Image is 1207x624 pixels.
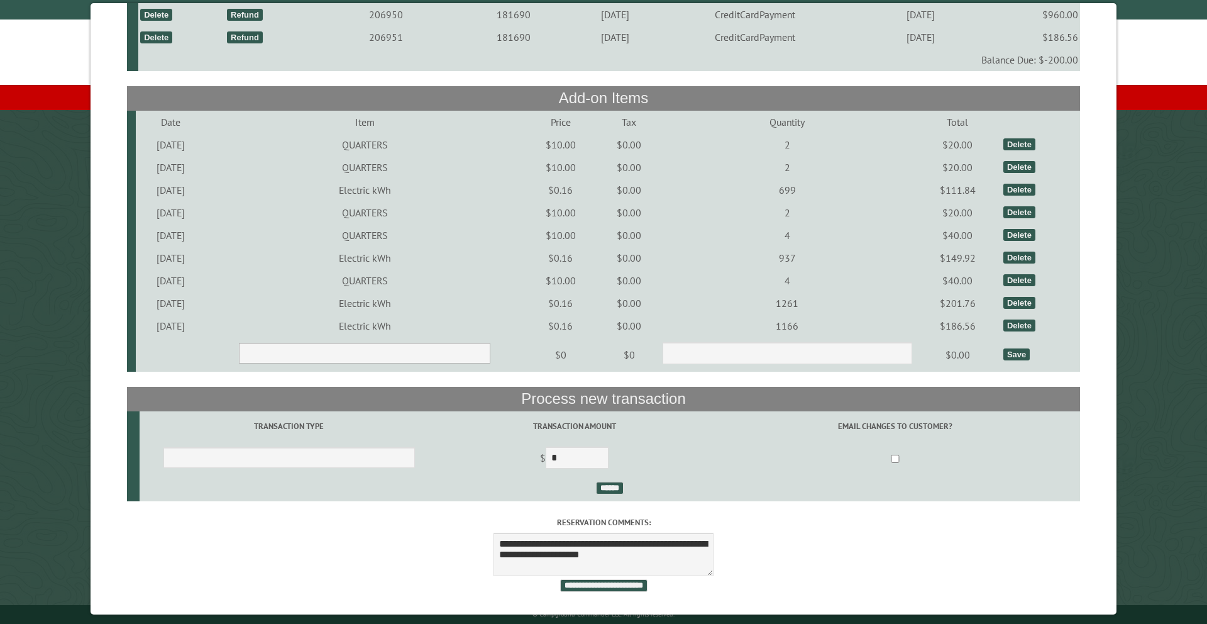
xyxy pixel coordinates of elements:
[598,111,660,133] td: Tax
[523,201,598,224] td: $10.00
[523,337,598,372] td: $0
[532,610,675,618] small: © Campground Commander LLC. All rights reserved.
[523,269,598,292] td: $10.00
[140,9,172,21] div: Delete
[914,111,1001,133] td: Total
[857,3,984,26] td: [DATE]
[598,269,660,292] td: $0.00
[136,247,206,269] td: [DATE]
[1003,229,1035,241] div: Delete
[523,111,598,133] td: Price
[206,269,523,292] td: QUARTERS
[598,292,660,315] td: $0.00
[136,292,206,315] td: [DATE]
[598,156,660,179] td: $0.00
[598,179,660,201] td: $0.00
[523,292,598,315] td: $0.16
[206,201,523,224] td: QUARTERS
[598,315,660,337] td: $0.00
[984,3,1080,26] td: $960.00
[441,420,708,432] label: Transaction Amount
[136,156,206,179] td: [DATE]
[206,247,523,269] td: Electric kWh
[914,224,1001,247] td: $40.00
[136,111,206,133] td: Date
[576,3,653,26] td: [DATE]
[1003,138,1035,150] div: Delete
[206,133,523,156] td: QUARTERS
[914,337,1001,372] td: $0.00
[127,387,1081,411] th: Process new transaction
[127,86,1081,110] th: Add-on Items
[523,224,598,247] td: $10.00
[136,224,206,247] td: [DATE]
[1003,161,1035,173] div: Delete
[1003,297,1035,309] div: Delete
[1003,252,1035,264] div: Delete
[660,179,914,201] td: 699
[914,156,1001,179] td: $20.00
[206,156,523,179] td: QUARTERS
[439,442,710,477] td: $
[523,315,598,337] td: $0.16
[660,292,914,315] td: 1261
[523,156,598,179] td: $10.00
[598,224,660,247] td: $0.00
[712,420,1078,432] label: Email changes to customer?
[914,201,1001,224] td: $20.00
[654,26,857,48] td: CreditCardPayment
[660,111,914,133] td: Quantity
[523,179,598,201] td: $0.16
[660,247,914,269] td: 937
[136,133,206,156] td: [DATE]
[140,31,172,43] div: Delete
[1003,320,1035,331] div: Delete
[857,26,984,48] td: [DATE]
[127,516,1081,528] label: Reservation comments:
[227,31,263,43] div: Refund
[914,269,1001,292] td: $40.00
[660,269,914,292] td: 4
[451,3,576,26] td: 181690
[914,292,1001,315] td: $201.76
[1003,206,1035,218] div: Delete
[321,26,451,48] td: 206951
[523,247,598,269] td: $0.16
[138,48,1080,71] td: Balance Due: $-200.00
[984,26,1080,48] td: $186.56
[660,315,914,337] td: 1166
[660,156,914,179] td: 2
[1003,348,1030,360] div: Save
[1003,274,1035,286] div: Delete
[914,133,1001,156] td: $20.00
[598,337,660,372] td: $0
[451,26,576,48] td: 181690
[914,315,1001,337] td: $186.56
[660,133,914,156] td: 2
[576,26,653,48] td: [DATE]
[598,247,660,269] td: $0.00
[523,133,598,156] td: $10.00
[141,420,437,432] label: Transaction Type
[136,269,206,292] td: [DATE]
[660,224,914,247] td: 4
[206,224,523,247] td: QUARTERS
[660,201,914,224] td: 2
[598,201,660,224] td: $0.00
[206,292,523,315] td: Electric kWh
[206,111,523,133] td: Item
[136,315,206,337] td: [DATE]
[654,3,857,26] td: CreditCardPayment
[321,3,451,26] td: 206950
[136,179,206,201] td: [DATE]
[206,315,523,337] td: Electric kWh
[206,179,523,201] td: Electric kWh
[227,9,263,21] div: Refund
[598,133,660,156] td: $0.00
[136,201,206,224] td: [DATE]
[1003,184,1035,196] div: Delete
[914,247,1001,269] td: $149.92
[914,179,1001,201] td: $111.84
